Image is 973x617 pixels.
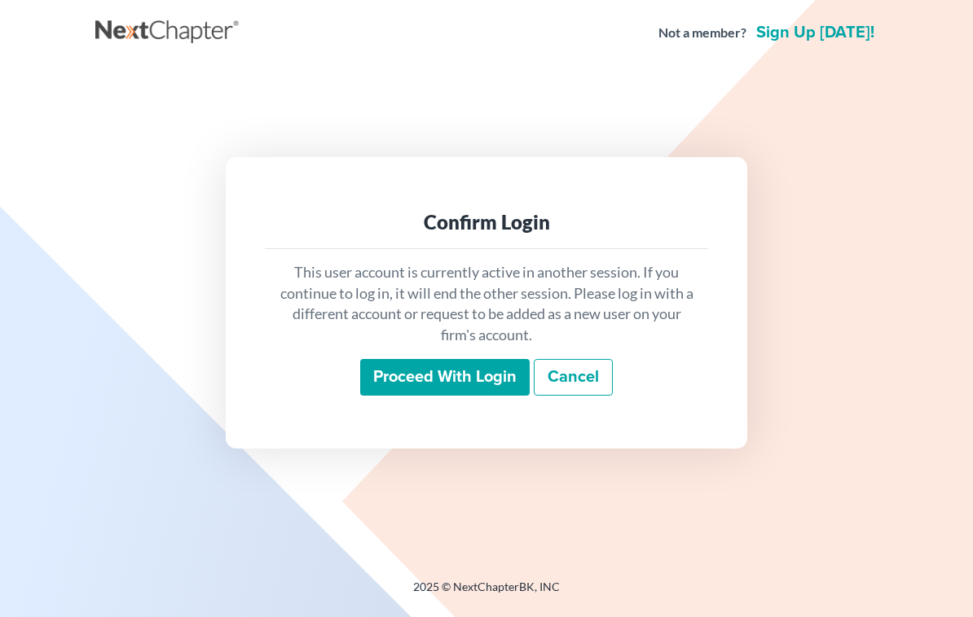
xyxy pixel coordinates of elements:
[278,262,695,346] p: This user account is currently active in another session. If you continue to log in, it will end ...
[658,24,746,42] strong: Not a member?
[534,359,613,396] a: Cancel
[95,579,878,608] div: 2025 © NextChapterBK, INC
[278,209,695,235] div: Confirm Login
[360,359,530,396] input: Proceed with login
[753,24,878,41] a: Sign up [DATE]!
